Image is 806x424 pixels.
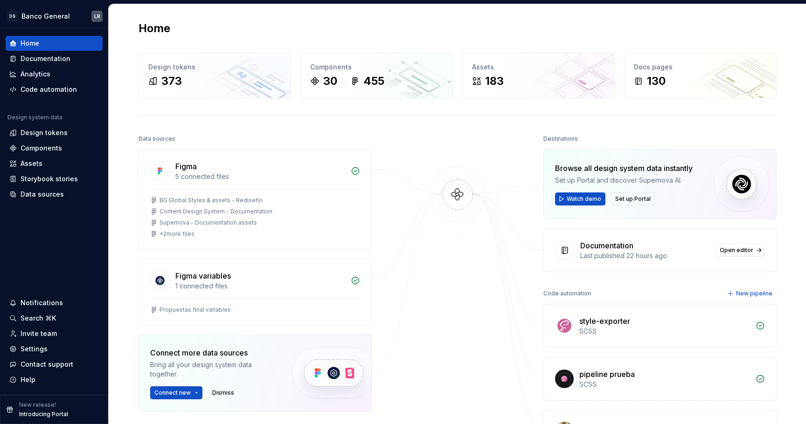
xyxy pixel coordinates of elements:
[21,159,42,168] div: Assets
[21,54,70,63] div: Documentation
[579,369,635,380] div: pipeline prueba
[160,208,272,215] div: Content Design System - Documentation
[94,13,100,20] div: LR
[580,251,710,260] div: Last published 22 hours ago
[160,197,263,204] div: BG Global Styles & assets - Rediseño
[21,360,73,369] div: Contact support
[300,53,453,98] a: Components30455
[611,192,655,205] button: Set up Portal
[150,386,202,399] button: Connect new
[19,410,68,418] p: Introducing Portal
[21,128,68,137] div: Design tokens
[555,163,693,174] div: Browse all design system data instantly
[139,21,170,36] h2: Home
[720,246,753,254] span: Open editor
[579,315,630,327] div: style-exporter
[21,344,48,354] div: Settings
[139,259,372,325] a: Figma variables1 connected filesPropuestas final variables
[724,287,777,300] button: New pipeline
[6,36,103,51] a: Home
[21,174,78,184] div: Storybook stories
[21,329,57,338] div: Invite team
[21,190,64,199] div: Data sources
[139,132,175,145] div: Data sources
[139,53,291,98] a: Design tokens373
[485,74,504,89] div: 183
[6,342,103,356] a: Settings
[462,53,615,98] a: Assets183
[6,372,103,387] button: Help
[6,311,103,326] button: Search ⌘K
[19,401,56,409] p: New release!
[543,287,591,300] div: Code automation
[579,327,750,336] div: SCSS
[150,347,276,358] div: Connect more data sources
[21,314,56,323] div: Search ⌘K
[6,82,103,97] a: Code automation
[647,74,666,89] div: 130
[736,290,772,297] span: New pipeline
[160,306,231,314] div: Propuestas final variables
[580,240,633,251] div: Documentation
[6,187,103,202] a: Data sources
[21,298,63,308] div: Notifications
[160,230,195,238] div: + 2 more files
[148,62,281,72] div: Design tokens
[160,219,257,226] div: Supernova - Documentation assets
[363,74,384,89] div: 455
[6,357,103,372] button: Contact support
[716,244,765,257] a: Open editor
[21,39,39,48] div: Home
[21,375,35,384] div: Help
[21,12,70,21] div: Banco General
[472,62,605,72] div: Assets
[175,270,231,281] div: Figma variables
[175,172,345,181] div: 5 connected files
[6,67,103,82] a: Analytics
[6,171,103,186] a: Storybook stories
[310,62,443,72] div: Components
[6,156,103,171] a: Assets
[555,192,605,205] button: Watch demo
[21,69,50,79] div: Analytics
[6,141,103,156] a: Components
[6,125,103,140] a: Design tokens
[6,295,103,310] button: Notifications
[175,281,345,291] div: 1 connected files
[615,195,651,203] span: Set up Portal
[579,380,750,389] div: SCSS
[139,149,372,249] a: Figma5 connected filesBG Global Styles & assets - RediseñoContent Design System - DocumentationSu...
[161,74,182,89] div: 373
[323,74,337,89] div: 30
[150,360,276,379] div: Bring all your design system data together.
[567,195,601,203] span: Watch demo
[6,51,103,66] a: Documentation
[624,53,777,98] a: Docs pages130
[543,132,578,145] div: Destinations
[555,176,693,185] div: Set up Portal and discover Supernova AI.
[6,326,103,341] a: Invite team
[212,389,234,397] span: Dismiss
[7,114,63,121] div: Design system data
[634,62,767,72] div: Docs pages
[175,161,197,172] div: Figma
[7,11,18,22] div: DS
[208,386,238,399] button: Dismiss
[154,389,191,397] span: Connect new
[2,6,106,26] button: DSBanco GeneralLR
[21,144,62,153] div: Components
[21,85,77,94] div: Code automation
